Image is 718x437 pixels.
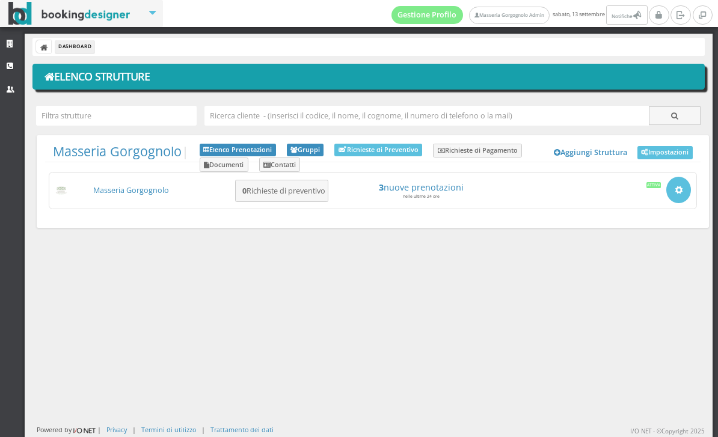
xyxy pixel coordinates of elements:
a: Impostazioni [637,146,693,159]
a: Richieste di Preventivo [334,144,422,156]
a: Gruppi [287,144,324,157]
a: Masseria Gorgognolo Admin [469,7,550,24]
b: 0 [242,186,247,196]
a: Masseria Gorgognolo [53,142,182,160]
a: Documenti [200,157,248,172]
button: Notifiche [606,5,647,25]
a: 3nuove prenotazioni [337,182,505,192]
a: Masseria Gorgognolo [93,185,169,195]
a: Trattamento dei dati [210,425,274,434]
button: 0Richieste di preventivo [235,180,328,202]
a: Gestione Profilo [391,6,464,24]
img: BookingDesigner.com [8,2,130,25]
a: Termini di utilizzo [141,425,196,434]
div: Attiva [646,182,661,188]
strong: 3 [379,182,384,193]
small: nelle ultime 24 ore [403,194,440,199]
a: Richieste di Pagamento [433,144,522,158]
div: Powered by | [37,425,101,435]
img: ionet_small_logo.png [72,426,97,435]
img: 0603869b585f11eeb13b0a069e529790_max100.png [55,186,69,195]
li: Dashboard [55,40,94,53]
span: | [53,144,189,159]
span: sabato, 13 settembre [391,5,649,25]
a: Elenco Prenotazioni [200,144,276,157]
div: | [132,425,136,434]
input: Ricerca cliente - (inserisci il codice, il nome, il cognome, il numero di telefono o la mail) [204,106,649,126]
a: Privacy [106,425,127,434]
input: Filtra strutture [36,106,197,126]
h5: Richieste di preventivo [239,186,325,195]
h1: Elenco Strutture [41,67,697,87]
a: Contatti [259,157,301,172]
a: Aggiungi Struttura [548,144,634,162]
div: | [201,425,205,434]
h4: nuove prenotazioni [337,182,505,192]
